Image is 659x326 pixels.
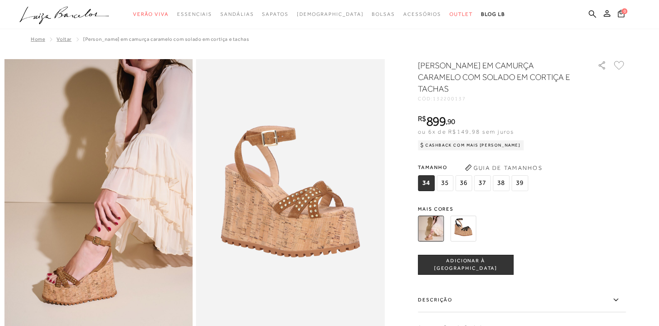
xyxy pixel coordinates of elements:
[57,36,72,42] a: Voltar
[418,288,626,312] label: Descrição
[418,140,524,150] div: Cashback com Mais [PERSON_NAME]
[262,11,288,17] span: Sapatos
[418,207,626,212] span: Mais cores
[133,7,169,22] a: noSubCategoriesText
[297,7,364,22] a: noSubCategoriesText
[372,11,395,17] span: Bolsas
[418,161,530,174] span: Tamanho
[455,175,472,191] span: 36
[372,7,395,22] a: noSubCategoriesText
[481,7,505,22] a: BLOG LB
[418,216,444,241] img: SANDÁLIA ANABELA EM CAMURÇA CARAMELO COM SOLADO EM CORTIÇA E TACHAS
[615,9,627,20] button: 0
[462,161,545,174] button: Guia de Tamanhos
[220,11,254,17] span: Sandálias
[403,11,441,17] span: Acessórios
[449,7,473,22] a: noSubCategoriesText
[262,7,288,22] a: noSubCategoriesText
[418,175,434,191] span: 34
[177,7,212,22] a: noSubCategoriesText
[437,175,453,191] span: 35
[31,36,45,42] a: Home
[418,128,514,135] span: ou 6x de R$149,98 sem juros
[418,60,574,95] h1: [PERSON_NAME] EM CAMURÇA CARAMELO COM SOLADO EM CORTIÇA E TACHAS
[426,114,446,129] span: 899
[403,7,441,22] a: noSubCategoriesText
[511,175,528,191] span: 39
[177,11,212,17] span: Essenciais
[418,255,513,275] button: ADICIONAR À [GEOGRAPHIC_DATA]
[83,36,249,42] span: [PERSON_NAME] EM CAMURÇA CARAMELO COM SOLADO EM CORTIÇA E TACHAS
[622,8,627,14] span: 0
[481,11,505,17] span: BLOG LB
[446,118,455,125] i: ,
[449,11,473,17] span: Outlet
[474,175,491,191] span: 37
[297,11,364,17] span: [DEMOGRAPHIC_DATA]
[447,117,455,126] span: 90
[220,7,254,22] a: noSubCategoriesText
[418,257,513,272] span: ADICIONAR À [GEOGRAPHIC_DATA]
[418,115,426,122] i: R$
[418,96,584,101] div: CÓD:
[450,216,476,241] img: SANDÁLIA ANABELA EM CAMURÇA PRETO COM SOLADO EM CORTIÇA E TACHAS
[493,175,509,191] span: 38
[433,96,466,102] span: 132200137
[133,11,169,17] span: Verão Viva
